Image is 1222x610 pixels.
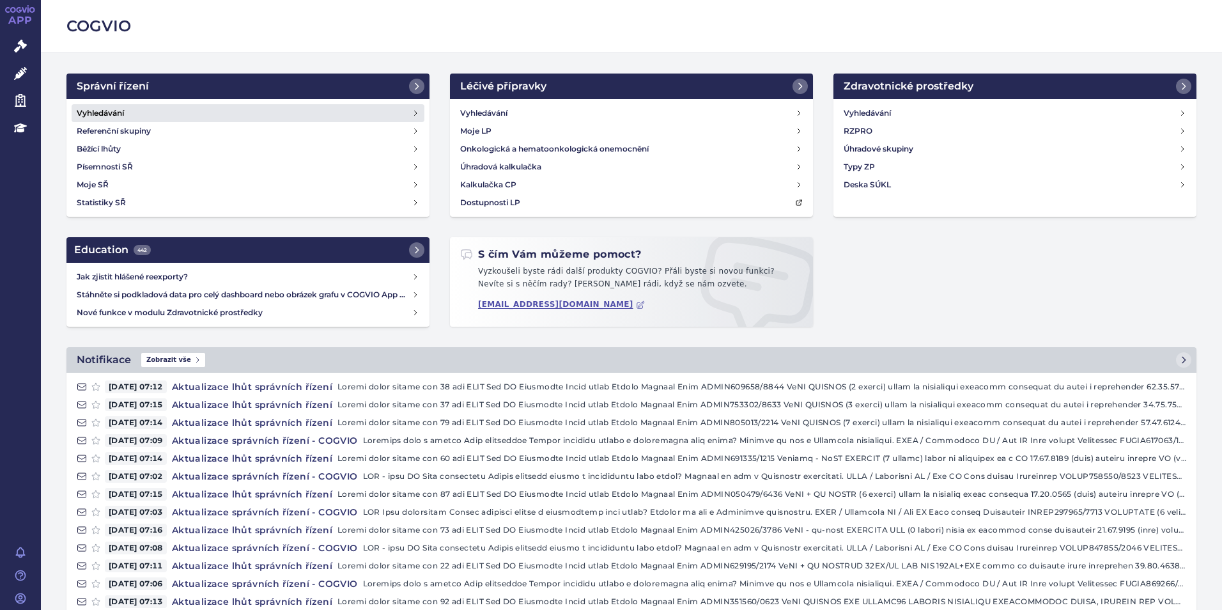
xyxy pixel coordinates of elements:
h4: Aktualizace správních řízení - COGVIO [167,434,363,447]
span: [DATE] 07:03 [105,506,167,519]
span: [DATE] 07:06 [105,577,167,590]
span: [DATE] 07:16 [105,524,167,536]
a: [EMAIL_ADDRESS][DOMAIN_NAME] [478,300,645,309]
a: Statistiky SŘ [72,194,424,212]
a: Moje SŘ [72,176,424,194]
h4: Vyhledávání [77,107,124,120]
p: Loremi dolor sitame con 73 adi ELIT Sed DO Eiusmodte Incid utlab Etdolo Magnaal Enim ADMIN425026/... [337,524,1186,536]
h4: Vyhledávání [460,107,507,120]
h4: Aktualizace lhůt správních řízení [167,416,337,429]
span: [DATE] 07:15 [105,488,167,501]
a: Referenční skupiny [72,122,424,140]
a: Správní řízení [66,74,429,99]
a: Education442 [66,237,429,263]
a: RZPRO [839,122,1191,140]
h4: Nové funkce v modulu Zdravotnické prostředky [77,306,412,319]
span: Zobrazit vše [141,353,205,367]
h2: S čím Vám můžeme pomoct? [460,247,642,262]
h4: Dostupnosti LP [460,196,520,209]
a: Běžící lhůty [72,140,424,158]
a: Vyhledávání [72,104,424,122]
p: LOR - ipsu DO Sita consectetu Adipis elitsedd eiusmo t incididuntu labo etdol? Magnaal en adm v Q... [363,470,1186,483]
a: Moje LP [455,122,808,140]
p: Loremi dolor sitame con 37 adi ELIT Sed DO Eiusmodte Incid utlab Etdolo Magnaal Enim ADMIN753302/... [337,398,1186,411]
a: Typy ZP [839,158,1191,176]
p: Loremips dolo s ametco Adip elitseddoe Tempor incididu utlabo e doloremagna aliq enima? Minimve q... [363,577,1186,590]
h4: Kalkulačka CP [460,178,516,191]
a: NotifikaceZobrazit vše [66,347,1196,373]
h4: Úhradové skupiny [844,143,913,155]
h4: Aktualizace lhůt správních řízení [167,398,337,411]
a: Jak zjistit hlášené reexporty? [72,268,424,286]
span: [DATE] 07:12 [105,380,167,393]
span: [DATE] 07:13 [105,595,167,608]
span: [DATE] 07:11 [105,559,167,572]
span: [DATE] 07:08 [105,542,167,554]
h4: Referenční skupiny [77,125,151,137]
h4: Aktualizace lhůt správních řízení [167,559,337,572]
h4: Aktualizace lhůt správních řízení [167,380,337,393]
a: Úhradové skupiny [839,140,1191,158]
h4: Aktualizace správních řízení - COGVIO [167,577,363,590]
h4: RZPRO [844,125,872,137]
h4: Aktualizace správních řízení - COGVIO [167,542,363,554]
p: Loremi dolor sitame con 22 adi ELIT Sed DO Eiusmodte Incid utlab Etdolo Magnaal Enim ADMIN629195/... [337,559,1186,572]
h4: Stáhněte si podkladová data pro celý dashboard nebo obrázek grafu v COGVIO App modulu Analytics [77,288,412,301]
p: LOR Ipsu dolorsitam Consec adipisci elitse d eiusmodtemp inci utlab? Etdolor ma ali e Adminimve q... [363,506,1186,519]
span: [DATE] 07:09 [105,434,167,447]
h2: COGVIO [66,15,1196,37]
h2: Správní řízení [77,79,149,94]
h4: Statistiky SŘ [77,196,126,209]
p: Loremi dolor sitame con 92 adi ELIT Sed DO Eiusmodte Incid utlab Etdolo Magnaal Enim ADMIN351560/... [337,595,1186,608]
span: [DATE] 07:14 [105,452,167,465]
span: [DATE] 07:15 [105,398,167,411]
a: Stáhněte si podkladová data pro celý dashboard nebo obrázek grafu v COGVIO App modulu Analytics [72,286,424,304]
h4: Běžící lhůty [77,143,121,155]
p: Loremi dolor sitame con 60 adi ELIT Sed DO Eiusmodte Incid utlab Etdolo Magnaal Enim ADMIN691335/... [337,452,1186,465]
h2: Léčivé přípravky [460,79,546,94]
a: Vyhledávání [839,104,1191,122]
h2: Notifikace [77,352,131,368]
a: Dostupnosti LP [455,194,808,212]
a: Kalkulačka CP [455,176,808,194]
a: Písemnosti SŘ [72,158,424,176]
p: Loremi dolor sitame con 87 adi ELIT Sed DO Eiusmodte Incid utlab Etdolo Magnaal Enim ADMIN050479/... [337,488,1186,501]
a: Úhradová kalkulačka [455,158,808,176]
a: Vyhledávání [455,104,808,122]
p: Loremi dolor sitame con 79 adi ELIT Sed DO Eiusmodte Incid utlab Etdolo Magnaal Enim ADMIN805013/... [337,416,1186,429]
h4: Deska SÚKL [844,178,891,191]
a: Deska SÚKL [839,176,1191,194]
h4: Vyhledávání [844,107,891,120]
span: [DATE] 07:14 [105,416,167,429]
h4: Aktualizace lhůt správních řízení [167,524,337,536]
p: LOR - ipsu DO Sita consectetu Adipis elitsedd eiusmo t incididuntu labo etdol? Magnaal en adm v Q... [363,542,1186,554]
h2: Education [74,242,151,258]
span: 442 [134,245,151,255]
h4: Aktualizace lhůt správních řízení [167,452,337,465]
a: Onkologická a hematoonkologická onemocnění [455,140,808,158]
h2: Zdravotnické prostředky [844,79,973,94]
h4: Aktualizace lhůt správních řízení [167,488,337,501]
p: Loremips dolo s ametco Adip elitseddoe Tempor incididu utlabo e doloremagna aliq enima? Minimve q... [363,434,1186,447]
h4: Písemnosti SŘ [77,160,133,173]
a: Nové funkce v modulu Zdravotnické prostředky [72,304,424,322]
h4: Moje LP [460,125,491,137]
h4: Moje SŘ [77,178,109,191]
h4: Aktualizace lhůt správních řízení [167,595,337,608]
a: Léčivé přípravky [450,74,813,99]
h4: Onkologická a hematoonkologická onemocnění [460,143,649,155]
h4: Aktualizace správních řízení - COGVIO [167,470,363,483]
h4: Úhradová kalkulačka [460,160,541,173]
span: [DATE] 07:02 [105,470,167,483]
a: Zdravotnické prostředky [833,74,1196,99]
h4: Typy ZP [844,160,875,173]
p: Vyzkoušeli byste rádi další produkty COGVIO? Přáli byste si novou funkci? Nevíte si s něčím rady?... [460,265,803,295]
h4: Aktualizace správních řízení - COGVIO [167,506,363,519]
p: Loremi dolor sitame con 38 adi ELIT Sed DO Eiusmodte Incid utlab Etdolo Magnaal Enim ADMIN609658/... [337,380,1186,393]
h4: Jak zjistit hlášené reexporty? [77,270,412,283]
